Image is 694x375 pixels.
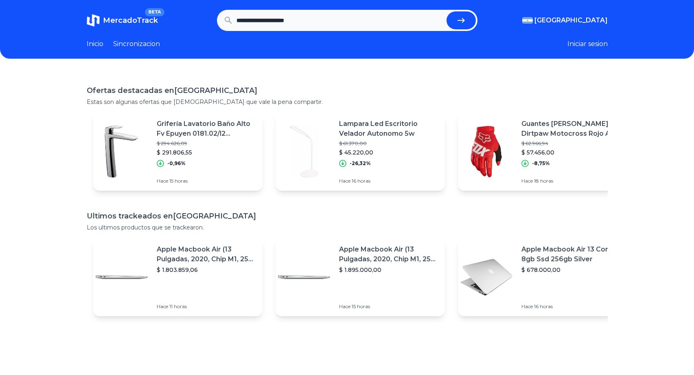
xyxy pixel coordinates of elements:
p: -26,32% [350,160,371,167]
p: $ 57.456,00 [521,148,621,157]
p: Apple Macbook Air (13 Pulgadas, 2020, Chip M1, 256 Gb De Ssd, 8 Gb De Ram) - Plata [157,245,256,264]
p: $ 678.000,00 [521,266,621,274]
img: Featured image [276,123,333,180]
a: Featured imageGuantes [PERSON_NAME] Dirtpaw Motocross Rojo Azul Negro Naranja Verde$ 62.966,94$ 5... [458,112,627,191]
img: MercadoTrack [87,14,100,27]
p: Apple Macbook Air (13 Pulgadas, 2020, Chip M1, 256 Gb De Ssd, 8 Gb De Ram) - Plata [339,245,438,264]
p: Hace 16 horas [521,303,621,310]
p: -8,75% [532,160,550,167]
span: BETA [145,8,164,16]
p: Hace 15 horas [339,303,438,310]
p: $ 1.803.859,06 [157,266,256,274]
button: Iniciar sesion [567,39,608,49]
p: Estas son algunas ofertas que [DEMOGRAPHIC_DATA] que vale la pena compartir. [87,98,608,106]
img: Featured image [458,249,515,306]
p: Apple Macbook Air 13 Core I5 8gb Ssd 256gb Silver [521,245,621,264]
p: Guantes [PERSON_NAME] Dirtpaw Motocross Rojo Azul Negro Naranja Verde [521,119,621,139]
a: Inicio [87,39,103,49]
p: Hace 16 horas [339,178,438,184]
p: $ 291.806,55 [157,148,256,157]
p: Los ultimos productos que se trackearon. [87,223,608,232]
img: Featured image [276,249,333,306]
span: [GEOGRAPHIC_DATA] [534,15,608,25]
a: Featured imageApple Macbook Air (13 Pulgadas, 2020, Chip M1, 256 Gb De Ssd, 8 Gb De Ram) - Plata$... [93,238,263,316]
p: $ 294.626,09 [157,140,256,147]
button: [GEOGRAPHIC_DATA] [522,15,608,25]
img: Featured image [458,123,515,180]
img: Featured image [93,249,150,306]
a: MercadoTrackBETA [87,14,158,27]
a: Featured imageLampara Led Escritorio Velador Autonomo 5w$ 61.370,00$ 45.220,00-26,32%Hace 16 horas [276,112,445,191]
span: MercadoTrack [103,16,158,25]
p: Hace 18 horas [521,178,621,184]
p: Lampara Led Escritorio Velador Autonomo 5w [339,119,438,139]
p: -0,96% [167,160,186,167]
p: $ 45.220,00 [339,148,438,157]
p: Grifería Lavatorio Baño Alto Fv Epuyen 0181.02/l2 Cromado [157,119,256,139]
p: Hace 11 horas [157,303,256,310]
a: Featured imageApple Macbook Air 13 Core I5 8gb Ssd 256gb Silver$ 678.000,00Hace 16 horas [458,238,627,316]
p: $ 1.895.000,00 [339,266,438,274]
h1: Ultimos trackeados en [GEOGRAPHIC_DATA] [87,210,608,222]
p: $ 61.370,00 [339,140,438,147]
p: Hace 15 horas [157,178,256,184]
h1: Ofertas destacadas en [GEOGRAPHIC_DATA] [87,85,608,96]
img: Argentina [522,17,533,24]
a: Featured imageApple Macbook Air (13 Pulgadas, 2020, Chip M1, 256 Gb De Ssd, 8 Gb De Ram) - Plata$... [276,238,445,316]
p: $ 62.966,94 [521,140,621,147]
img: Featured image [93,123,150,180]
a: Sincronizacion [113,39,160,49]
a: Featured imageGrifería Lavatorio Baño Alto Fv Epuyen 0181.02/l2 Cromado$ 294.626,09$ 291.806,55-0... [93,112,263,191]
